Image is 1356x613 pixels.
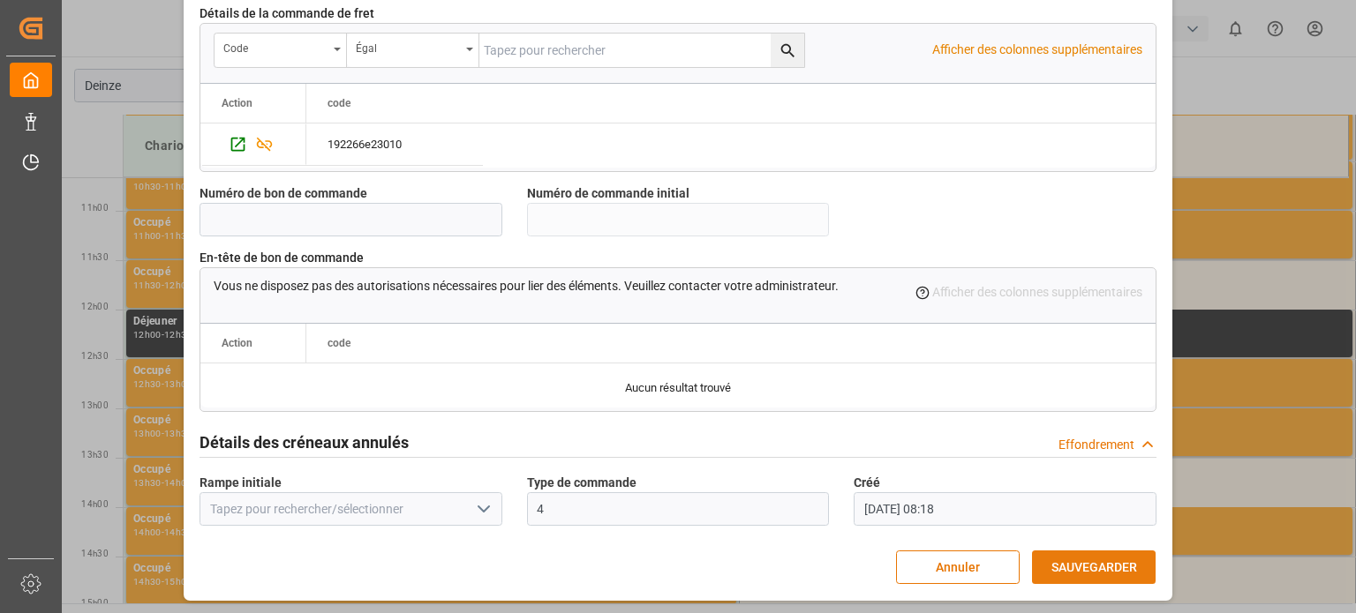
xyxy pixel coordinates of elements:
[479,34,804,67] input: Tapez pour rechercher
[200,186,367,200] font: Numéro de bon de commande
[222,337,252,349] font: Action
[200,433,409,452] font: Détails des créneaux annulés
[328,337,350,349] font: code
[1051,560,1137,574] font: SAUVEGARDER
[527,475,637,490] font: Type de commande
[771,34,804,67] button: bouton de recherche
[1032,550,1156,584] button: SAUVEGARDER
[200,475,282,490] font: Rampe initiale
[215,34,347,67] button: ouvrir le menu
[222,97,252,109] font: Action
[328,138,402,151] font: 192266e23010
[347,34,479,67] button: ouvrir le menu
[328,97,350,109] font: code
[356,42,377,55] font: Égal
[854,492,1156,526] input: JJ.MM.AAAA HH:MM
[306,123,483,166] div: Appuyez sur ESPACE pour sélectionner cette ligne.
[469,496,495,523] button: ouvrir le menu
[200,6,374,20] font: Détails de la commande de fret
[932,42,1142,56] font: Afficher des colonnes supplémentaires
[223,42,248,55] font: code
[527,186,689,200] font: Numéro de commande initial
[214,279,839,293] font: Vous ne disposez pas des autorisations nécessaires pour lier des éléments. Veuillez contacter vot...
[1058,437,1134,452] font: Effondrement
[200,492,502,526] input: Tapez pour rechercher/sélectionner
[896,550,1020,584] button: Annuler
[854,475,880,490] font: Créé
[200,123,306,166] div: Appuyez sur ESPACE pour sélectionner cette ligne.
[200,250,364,265] font: En-tête de bon de commande
[936,560,980,574] font: Annuler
